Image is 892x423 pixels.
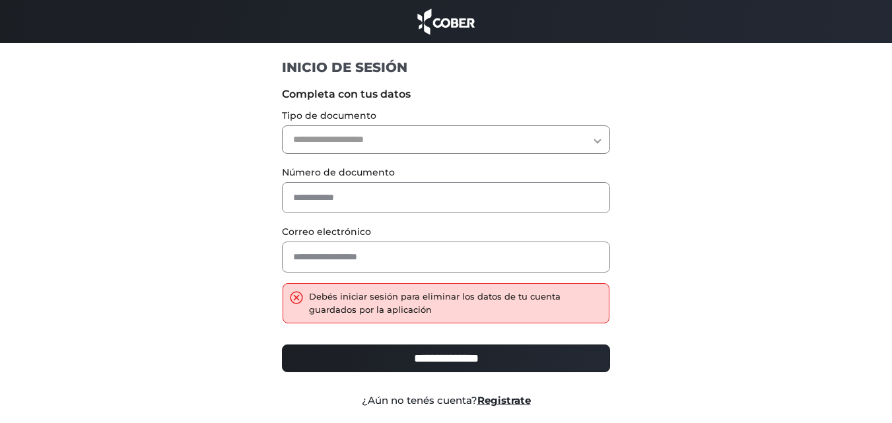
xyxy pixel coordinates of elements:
[282,225,610,239] label: Correo electrónico
[477,394,531,407] a: Registrate
[272,393,620,408] div: ¿Aún no tenés cuenta?
[414,7,479,36] img: cober_marca.png
[309,290,602,316] div: Debés iniciar sesión para eliminar los datos de tu cuenta guardados por la aplicación
[282,166,610,179] label: Número de documento
[282,109,610,123] label: Tipo de documento
[282,59,610,76] h1: INICIO DE SESIÓN
[282,86,610,102] label: Completa con tus datos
